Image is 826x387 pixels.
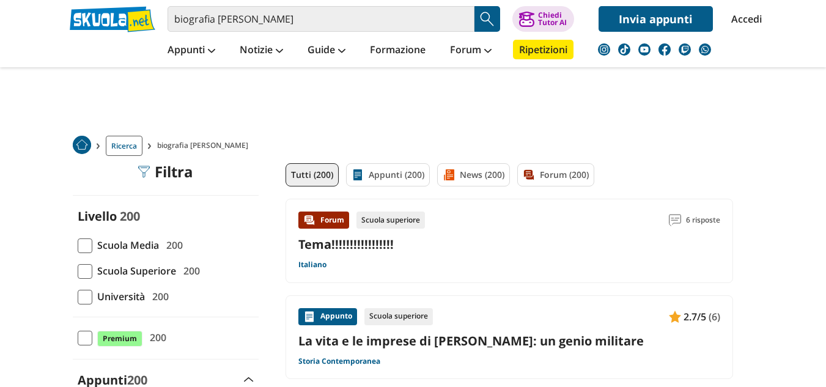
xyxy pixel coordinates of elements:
[92,263,176,279] span: Scuola Superiore
[298,236,394,252] a: Tema!!!!!!!!!!!!!!!!!
[298,356,380,366] a: Storia Contemporanea
[512,6,574,32] button: ChiediTutor AI
[298,308,357,325] div: Appunto
[684,309,706,325] span: 2.7/5
[237,40,286,62] a: Notizie
[699,43,711,56] img: WhatsApp
[179,263,200,279] span: 200
[106,136,142,156] a: Ricerca
[298,333,720,349] a: La vita e le imprese di [PERSON_NAME]: un genio militare
[513,40,573,59] a: Ripetizioni
[679,43,691,56] img: twitch
[120,208,140,224] span: 200
[474,6,500,32] button: Search Button
[517,163,594,186] a: Forum (200)
[669,311,681,323] img: Appunti contenuto
[478,10,496,28] img: Cerca appunti, riassunti o versioni
[618,43,630,56] img: tiktok
[731,6,757,32] a: Accedi
[73,136,91,154] img: Home
[686,212,720,229] span: 6 risposte
[367,40,429,62] a: Formazione
[161,237,183,253] span: 200
[164,40,218,62] a: Appunti
[638,43,651,56] img: youtube
[157,136,253,156] span: biografia [PERSON_NAME]
[364,308,433,325] div: Scuola superiore
[303,214,315,226] img: Forum contenuto
[73,136,91,156] a: Home
[346,163,430,186] a: Appunti (200)
[658,43,671,56] img: facebook
[147,289,169,304] span: 200
[92,237,159,253] span: Scuola Media
[303,311,315,323] img: Appunti contenuto
[669,214,681,226] img: Commenti lettura
[298,260,326,270] a: Italiano
[244,377,254,382] img: Apri e chiudi sezione
[447,40,495,62] a: Forum
[138,166,150,178] img: Filtra filtri mobile
[92,289,145,304] span: Università
[538,12,567,26] div: Chiedi Tutor AI
[599,6,713,32] a: Invia appunti
[523,169,535,181] img: Forum filtro contenuto
[145,330,166,345] span: 200
[437,163,510,186] a: News (200)
[138,163,193,180] div: Filtra
[443,169,455,181] img: News filtro contenuto
[598,43,610,56] img: instagram
[356,212,425,229] div: Scuola superiore
[709,309,720,325] span: (6)
[286,163,339,186] a: Tutti (200)
[352,169,364,181] img: Appunti filtro contenuto
[78,208,117,224] label: Livello
[97,331,142,347] span: Premium
[168,6,474,32] input: Cerca appunti, riassunti o versioni
[304,40,348,62] a: Guide
[298,212,349,229] div: Forum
